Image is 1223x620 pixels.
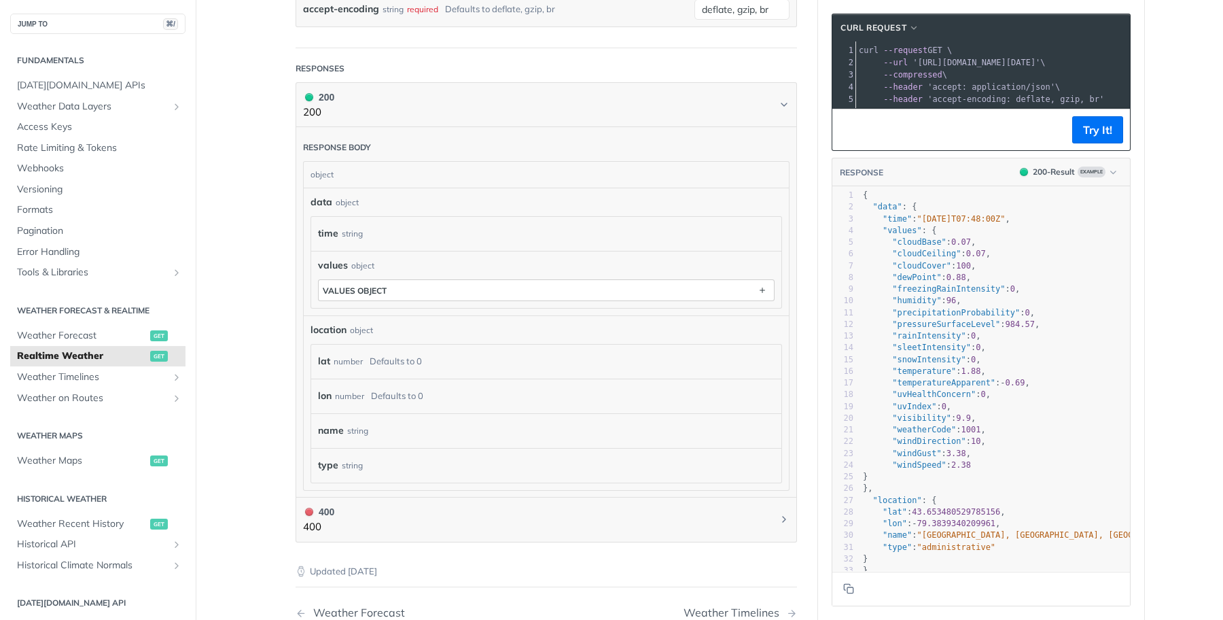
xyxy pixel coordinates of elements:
[832,366,853,377] div: 16
[832,413,853,424] div: 20
[10,221,185,241] a: Pagination
[10,388,185,409] a: Weather on RoutesShow subpages for Weather on Routes
[1006,320,1035,329] span: 984.57
[839,120,858,140] button: Copy to clipboard
[917,542,996,552] span: "administrative"
[1033,166,1075,178] div: 200 - Result
[946,449,966,458] span: 3.38
[832,542,853,553] div: 31
[318,224,338,243] label: time
[883,58,908,67] span: --url
[323,286,387,296] div: values object
[927,82,1055,92] span: 'accept: application/json'
[832,424,853,436] div: 21
[17,371,168,384] span: Weather Timelines
[863,425,986,434] span: : ,
[150,351,168,362] span: get
[863,261,976,271] span: : ,
[946,273,966,282] span: 0.88
[832,342,853,354] div: 14
[335,386,364,406] div: number
[150,519,168,530] span: get
[296,606,510,619] a: Previous Page: Weather Forecast
[303,105,334,120] p: 200
[296,565,797,579] p: Updated [DATE]
[303,90,334,105] div: 200
[17,141,182,155] span: Rate Limiting & Tokens
[1072,116,1123,143] button: Try It!
[318,258,348,273] span: values
[863,519,1000,528] span: : ,
[1078,167,1105,177] span: Example
[859,46,952,55] span: GET \
[892,402,936,411] span: "uvIndex"
[863,413,976,423] span: : ,
[961,425,981,434] span: 1001
[917,214,1006,224] span: "[DATE]T07:48:00Z"
[10,262,185,283] a: Tools & LibrariesShow subpages for Tools & Libraries
[863,542,995,552] span: :
[863,554,868,564] span: }
[863,449,971,458] span: : ,
[883,214,912,224] span: "time"
[892,261,951,271] span: "cloudCover"
[917,519,996,528] span: 79.3839340209961
[10,430,185,442] h2: Weather Maps
[10,555,185,576] a: Historical Climate NormalsShow subpages for Historical Climate Normals
[863,320,1040,329] span: : ,
[17,162,182,175] span: Webhooks
[832,307,853,319] div: 11
[942,402,946,411] span: 0
[684,606,786,619] div: Weather Timelines
[951,237,971,247] span: 0.07
[839,166,884,179] button: RESPONSE
[832,213,853,225] div: 3
[296,63,344,75] div: Responses
[832,237,853,248] div: 5
[912,58,1040,67] span: '[URL][DOMAIN_NAME][DATE]'
[892,390,976,399] span: "uvHealthConcern"
[832,56,855,69] div: 2
[872,202,902,211] span: "data"
[832,319,853,330] div: 12
[832,377,853,389] div: 17
[863,460,971,470] span: :
[892,320,1000,329] span: "pressureSurfaceLevel"
[832,330,853,342] div: 13
[892,237,946,247] span: "cloudBase"
[883,507,907,517] span: "lat"
[912,507,1000,517] span: 43.653480529785156
[971,355,976,364] span: 0
[370,351,422,371] div: Defaults to 0
[832,518,853,530] div: 29
[306,606,405,619] div: Weather Forecast
[863,331,981,341] span: : ,
[863,378,1030,387] span: : ,
[863,343,986,352] span: : ,
[892,378,995,387] span: "temperatureApparent"
[883,530,912,540] span: "name"
[171,372,182,383] button: Show subpages for Weather Timelines
[10,138,185,158] a: Rate Limiting & Tokens
[892,343,971,352] span: "sleetIntensity"
[863,402,951,411] span: : ,
[863,284,1020,294] span: : ,
[832,272,853,283] div: 8
[150,330,168,341] span: get
[334,351,363,371] div: number
[883,94,923,104] span: --header
[17,183,182,196] span: Versioning
[342,224,363,243] div: string
[832,44,855,56] div: 1
[832,495,853,506] div: 27
[859,58,1046,67] span: \
[872,496,921,505] span: "location"
[303,90,790,120] button: 200 200200
[311,323,347,337] span: location
[892,413,951,423] span: "visibility"
[304,162,785,188] div: object
[350,324,373,337] div: object
[840,22,906,34] span: cURL Request
[305,508,313,516] span: 400
[892,425,956,434] span: "weatherCode"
